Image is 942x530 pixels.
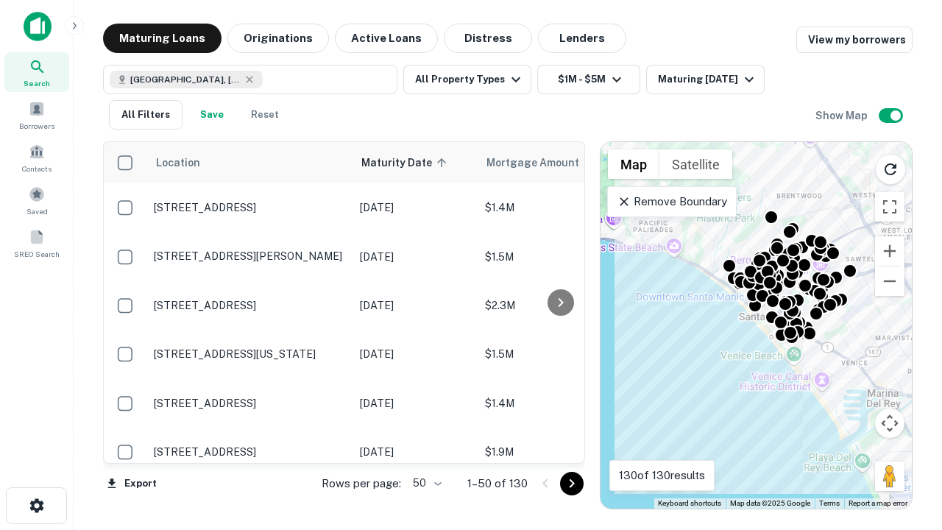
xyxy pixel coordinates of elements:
button: $1M - $5M [537,65,640,94]
button: Distress [444,24,532,53]
span: Contacts [22,163,52,174]
button: Reload search area [875,154,906,185]
p: [DATE] [360,444,470,460]
button: Show street map [608,149,659,179]
th: Location [146,142,353,183]
span: Search [24,77,50,89]
button: Export [103,473,160,495]
p: [DATE] [360,199,470,216]
button: Lenders [538,24,626,53]
p: Remove Boundary [617,193,726,211]
p: $1.5M [485,249,632,265]
th: Maturity Date [353,142,478,183]
p: [STREET_ADDRESS] [154,445,345,459]
button: Zoom in [875,236,904,266]
div: 50 [407,473,444,494]
p: 1–50 of 130 [467,475,528,492]
p: [DATE] [360,249,470,265]
button: All Filters [109,100,183,130]
span: Map data ©2025 Google [730,499,810,507]
p: 130 of 130 results [619,467,705,484]
button: Reset [241,100,288,130]
h6: Show Map [815,107,870,124]
span: Borrowers [19,120,54,132]
p: $2.3M [485,297,632,314]
button: All Property Types [403,65,531,94]
button: Map camera controls [875,409,904,438]
a: Terms (opens in new tab) [819,499,840,507]
a: Report a map error [849,499,907,507]
div: 0 0 [601,142,912,509]
a: Saved [4,180,69,220]
button: Maturing Loans [103,24,222,53]
p: [STREET_ADDRESS][PERSON_NAME] [154,250,345,263]
a: Borrowers [4,95,69,135]
button: Save your search to get updates of matches that match your search criteria. [188,100,235,130]
p: [DATE] [360,346,470,362]
a: Open this area in Google Maps (opens a new window) [604,490,653,509]
span: Location [155,154,200,172]
a: Search [4,52,69,92]
img: Google [604,490,653,509]
th: Mortgage Amount [478,142,640,183]
p: $1.4M [485,199,632,216]
button: Zoom out [875,266,904,296]
p: Rows per page: [322,475,401,492]
a: SREO Search [4,223,69,263]
span: [GEOGRAPHIC_DATA], [GEOGRAPHIC_DATA], [GEOGRAPHIC_DATA] [130,73,241,86]
span: Maturity Date [361,154,451,172]
p: [DATE] [360,297,470,314]
button: Toggle fullscreen view [875,192,904,222]
p: [STREET_ADDRESS] [154,397,345,410]
a: View my borrowers [796,26,913,53]
p: $1.5M [485,346,632,362]
p: [STREET_ADDRESS] [154,299,345,312]
p: [STREET_ADDRESS] [154,201,345,214]
p: [STREET_ADDRESS][US_STATE] [154,347,345,361]
span: Mortgage Amount [486,154,598,172]
iframe: Chat Widget [868,412,942,483]
button: Go to next page [560,472,584,495]
img: capitalize-icon.png [24,12,52,41]
p: $1.4M [485,395,632,411]
div: Maturing [DATE] [658,71,758,88]
button: [GEOGRAPHIC_DATA], [GEOGRAPHIC_DATA], [GEOGRAPHIC_DATA] [103,65,397,94]
a: Contacts [4,138,69,177]
p: $1.9M [485,444,632,460]
button: Maturing [DATE] [646,65,765,94]
span: Saved [26,205,48,217]
button: Keyboard shortcuts [658,498,721,509]
button: Active Loans [335,24,438,53]
button: Show satellite imagery [659,149,732,179]
span: SREO Search [14,248,60,260]
button: Originations [227,24,329,53]
p: [DATE] [360,395,470,411]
